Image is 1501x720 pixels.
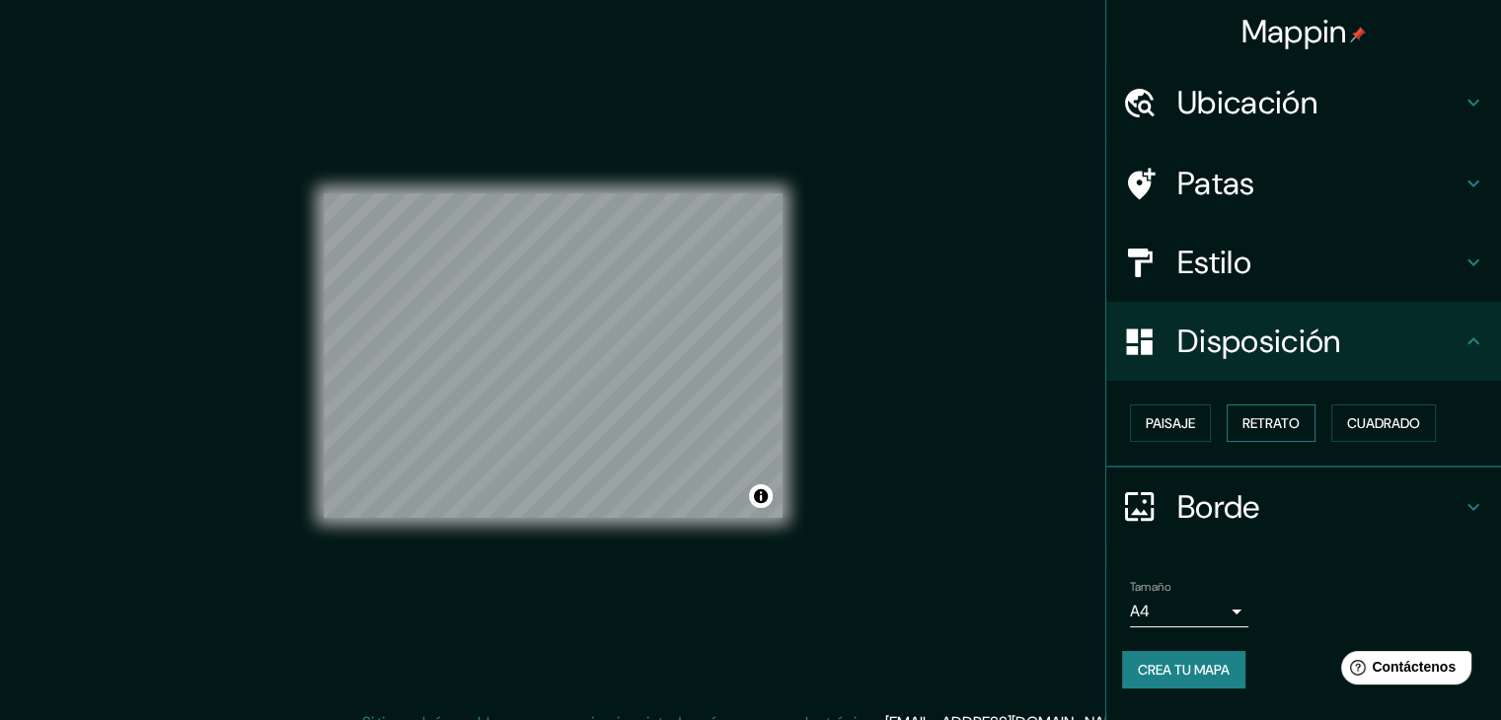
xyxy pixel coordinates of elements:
button: Activar o desactivar atribución [749,484,773,508]
div: Disposición [1106,302,1501,381]
iframe: Lanzador de widgets de ayuda [1325,643,1479,698]
button: Cuadrado [1331,404,1436,442]
button: Crea tu mapa [1122,651,1245,688]
font: Crea tu mapa [1138,661,1230,679]
div: A4 [1130,596,1248,627]
font: Ubicación [1177,82,1317,123]
font: Patas [1177,163,1255,204]
font: A4 [1130,601,1150,621]
div: Borde [1106,468,1501,546]
div: Ubicación [1106,63,1501,142]
font: Retrato [1242,414,1300,432]
font: Mappin [1241,11,1347,52]
div: Patas [1106,144,1501,223]
canvas: Mapa [324,193,783,518]
font: Estilo [1177,242,1251,283]
font: Cuadrado [1347,414,1420,432]
div: Estilo [1106,223,1501,302]
font: Paisaje [1146,414,1195,432]
font: Disposición [1177,321,1340,362]
button: Paisaje [1130,404,1211,442]
img: pin-icon.png [1350,27,1366,42]
font: Borde [1177,486,1260,528]
button: Retrato [1227,404,1315,442]
font: Tamaño [1130,579,1170,595]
